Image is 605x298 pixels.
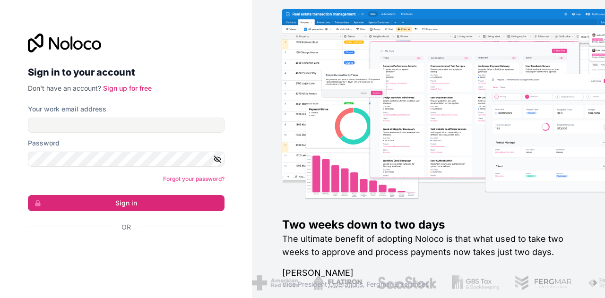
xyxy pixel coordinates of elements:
[282,217,575,232] h1: Two weeks down to two days
[252,275,298,290] img: /assets/american-red-cross-BAupjrZR.png
[28,104,106,114] label: Your work email address
[28,195,225,211] button: Sign in
[282,280,575,289] h1: Vice President Operations , Fergmar Enterprises
[28,152,225,167] input: Password
[28,138,60,148] label: Password
[23,242,222,263] iframe: Tombol Login dengan Google
[163,175,225,182] a: Forgot your password?
[28,84,101,92] span: Don't have an account?
[282,266,575,280] h1: [PERSON_NAME]
[28,64,225,81] h2: Sign in to your account
[28,118,225,133] input: Email address
[121,222,131,232] span: Or
[103,84,152,92] a: Sign up for free
[282,232,575,259] h2: The ultimate benefit of adopting Noloco is that what used to take two weeks to approve and proces...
